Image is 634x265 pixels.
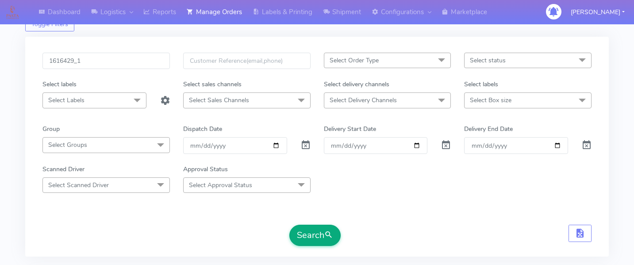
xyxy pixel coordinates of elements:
[464,124,513,134] label: Delivery End Date
[42,53,170,69] input: Order Id
[470,96,511,104] span: Select Box size
[324,124,376,134] label: Delivery Start Date
[48,96,85,104] span: Select Labels
[25,17,74,31] button: Toggle Filters
[42,124,60,134] label: Group
[464,80,498,89] label: Select labels
[189,181,252,189] span: Select Approval Status
[42,80,77,89] label: Select labels
[183,80,242,89] label: Select sales channels
[330,96,397,104] span: Select Delivery Channels
[189,96,249,104] span: Select Sales Channels
[183,165,228,174] label: Approval Status
[324,80,389,89] label: Select delivery channels
[42,165,85,174] label: Scanned Driver
[470,56,506,65] span: Select status
[183,53,311,69] input: Customer Reference(email,phone)
[48,181,109,189] span: Select Scanned Driver
[330,56,379,65] span: Select Order Type
[48,141,87,149] span: Select Groups
[289,225,341,246] button: Search
[183,124,222,134] label: Dispatch Date
[564,3,631,21] button: [PERSON_NAME]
